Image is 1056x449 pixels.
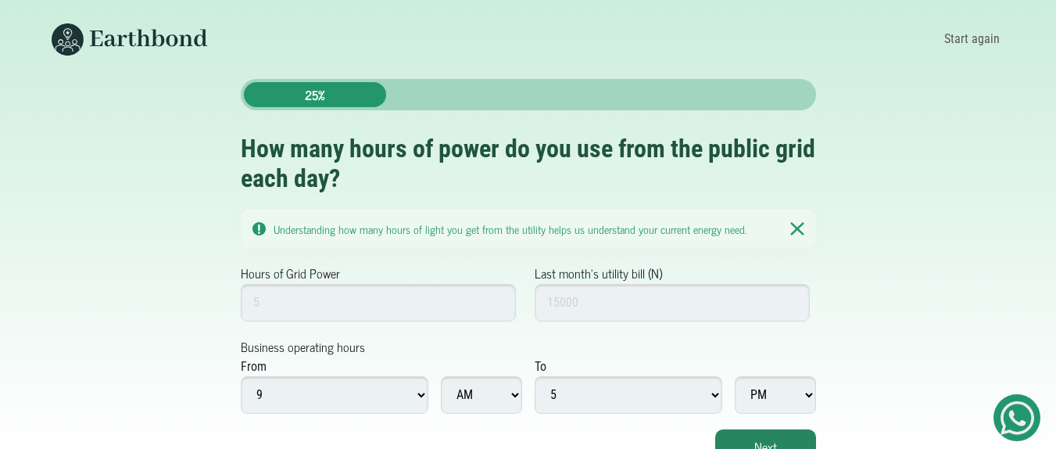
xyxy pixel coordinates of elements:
[241,264,340,282] label: Hours of Grid Power
[252,222,266,235] img: Notication Pane Caution Icon
[241,284,517,321] input: 5
[241,337,365,356] label: Business operating hours
[274,220,746,238] small: Understanding how many hours of light you get from the utility helps us understand your current e...
[241,357,267,376] div: From
[535,284,811,321] input: 15000
[244,82,386,107] div: 25%
[535,264,662,282] label: Last month's utility bill (N)
[52,23,208,56] img: Earthbond's long logo for desktop view
[535,357,546,376] div: To
[790,221,804,236] img: Notication Pane Close Icon
[241,134,816,194] h2: How many hours of power do you use from the public grid each day?
[1001,401,1034,435] img: Get Started On Earthbond Via Whatsapp
[939,26,1005,52] a: Start again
